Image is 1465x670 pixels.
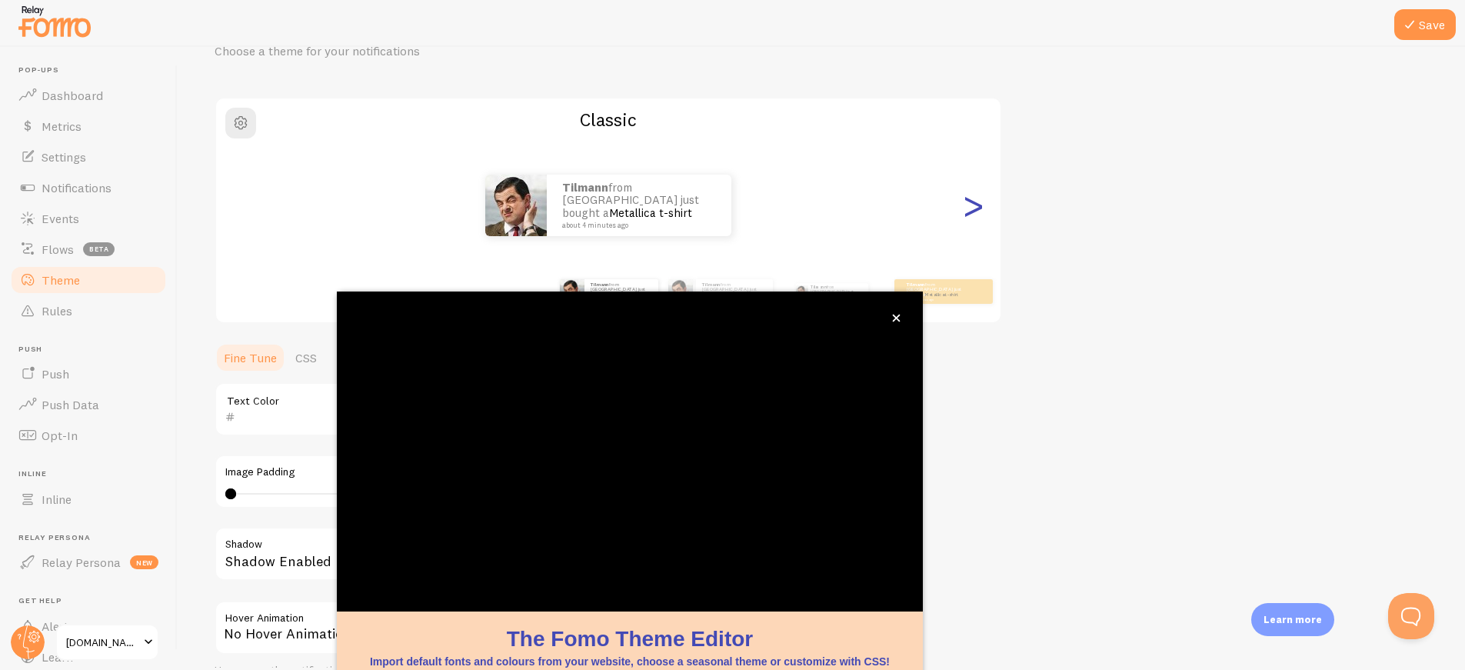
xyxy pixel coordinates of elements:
span: Events [42,211,79,226]
p: from [GEOGRAPHIC_DATA] just bought a [702,282,767,301]
span: Settings [42,149,86,165]
span: Dashboard [42,88,103,103]
h2: Classic [216,108,1001,132]
a: Inline [9,484,168,515]
a: Push [9,358,168,389]
span: [DOMAIN_NAME] [66,633,139,652]
span: Flows [42,242,74,257]
a: Flows beta [9,234,168,265]
a: Push Data [9,389,168,420]
div: Shadow Enabled [215,527,676,583]
p: Import default fonts and colours from your website, choose a seasonal theme or customize with CSS! [355,654,904,669]
span: Push [18,345,168,355]
span: Pop-ups [18,65,168,75]
a: Metallica t-shirt [925,292,958,298]
img: Fomo [485,175,547,236]
span: Rules [42,303,72,318]
p: from [GEOGRAPHIC_DATA] just bought a [591,282,652,301]
a: Notifications [9,172,168,203]
span: Push [42,366,69,382]
span: Alerts [42,618,75,634]
span: Inline [42,492,72,507]
img: Fomo [795,285,807,298]
button: close, [888,310,904,326]
span: Notifications [42,180,112,195]
strong: Tilmann [811,285,827,289]
img: fomo-relay-logo-orange.svg [16,2,93,41]
span: beta [83,242,115,256]
strong: Tilmann [907,282,925,288]
p: from [GEOGRAPHIC_DATA] just bought a [562,182,716,229]
a: Fine Tune [215,342,286,373]
p: from [GEOGRAPHIC_DATA] just bought a [907,282,968,301]
a: Theme [9,265,168,295]
strong: Tilmann [562,180,608,195]
span: Relay Persona [42,555,121,570]
span: Metrics [42,118,82,134]
a: Metallica t-shirt [609,205,692,220]
a: CSS [286,342,326,373]
a: Metrics [9,111,168,142]
img: Fomo [560,279,584,304]
span: Relay Persona [18,533,168,543]
span: Inline [18,469,168,479]
p: Choose a theme for your notifications [215,42,584,60]
a: [DOMAIN_NAME] [55,624,159,661]
span: Opt-In [42,428,78,443]
span: Theme [42,272,80,288]
p: Learn more [1264,612,1322,627]
div: Next slide [964,150,982,261]
div: Learn more [1251,603,1334,636]
h1: The Fomo Theme Editor [355,624,904,654]
small: about 4 minutes ago [562,222,711,229]
small: about 4 minutes ago [907,298,967,301]
a: Alerts [9,611,168,642]
a: Relay Persona new [9,547,168,578]
span: Push Data [42,397,99,412]
img: Fomo [668,279,693,304]
a: Events [9,203,168,234]
a: Opt-In [9,420,168,451]
label: Image Padding [225,465,665,479]
p: from [GEOGRAPHIC_DATA] just bought a [811,283,862,300]
a: Settings [9,142,168,172]
strong: Tilmann [591,282,609,288]
div: No Hover Animation [215,601,676,655]
span: new [130,555,158,569]
iframe: Help Scout Beacon - Open [1388,593,1434,639]
a: Rules [9,295,168,326]
strong: Tilmann [702,282,721,288]
a: Dashboard [9,80,168,111]
span: Get Help [18,596,168,606]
